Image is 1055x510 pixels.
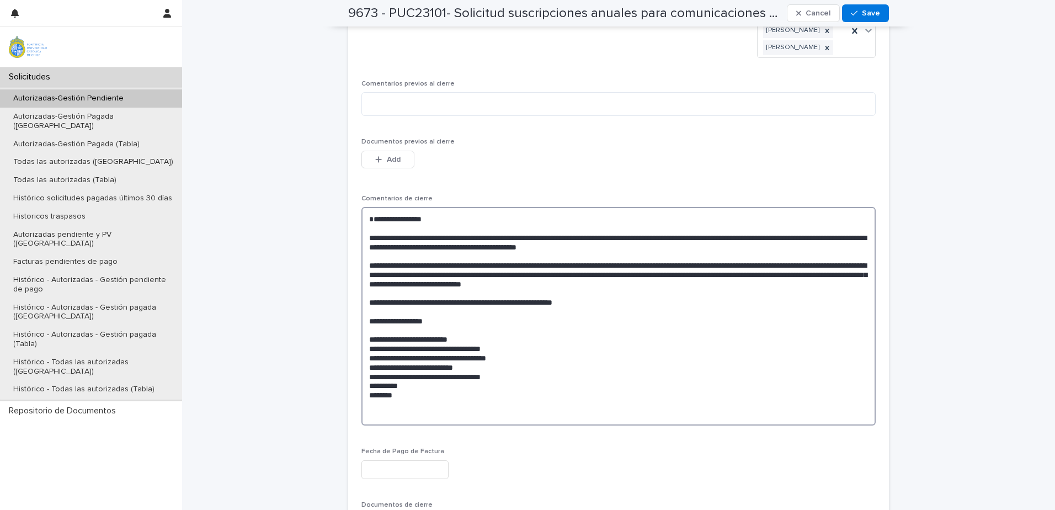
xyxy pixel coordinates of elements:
[4,230,182,249] p: Autorizadas pendiente y PV ([GEOGRAPHIC_DATA])
[387,156,401,163] span: Add
[4,176,125,185] p: Todas las autorizadas (Tabla)
[4,330,182,349] p: Histórico - Autorizadas - Gestión pagada (Tabla)
[4,194,181,203] p: Histórico solicitudes pagadas últimos 30 días
[4,385,163,394] p: Histórico - Todas las autorizadas (Tabla)
[4,406,125,416] p: Repositorio de Documentos
[9,36,47,58] img: iqsleoUpQLaG7yz5l0jK
[361,195,433,202] span: Comentarios de cierre
[842,4,889,22] button: Save
[4,212,94,221] p: Historicos traspasos
[4,358,182,376] p: Histórico - Todas las autorizadas ([GEOGRAPHIC_DATA])
[348,6,782,22] h2: 9673 - PUC23101- Solicitud suscripciones anuales para comunicaciones y docencia.
[806,9,830,17] span: Cancel
[763,40,821,55] div: [PERSON_NAME]
[4,275,182,294] p: Histórico - Autorizadas - Gestión pendiente de pago
[361,502,433,508] span: Documentos de cierre
[4,94,132,103] p: Autorizadas-Gestión Pendiente
[4,157,182,167] p: Todas las autorizadas ([GEOGRAPHIC_DATA])
[361,448,444,455] span: Fecha de Pago de Factura
[361,81,455,87] span: Comentarios previos al cierre
[787,4,840,22] button: Cancel
[763,23,821,38] div: [PERSON_NAME]
[361,151,414,168] button: Add
[4,140,148,149] p: Autorizadas-Gestión Pagada (Tabla)
[4,303,182,322] p: Histórico - Autorizadas - Gestión pagada ([GEOGRAPHIC_DATA])
[862,9,880,17] span: Save
[361,139,455,145] span: Documentos previos al cierre
[4,257,126,267] p: Facturas pendientes de pago
[4,72,59,82] p: Solicitudes
[4,112,182,131] p: Autorizadas-Gestión Pagada ([GEOGRAPHIC_DATA])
